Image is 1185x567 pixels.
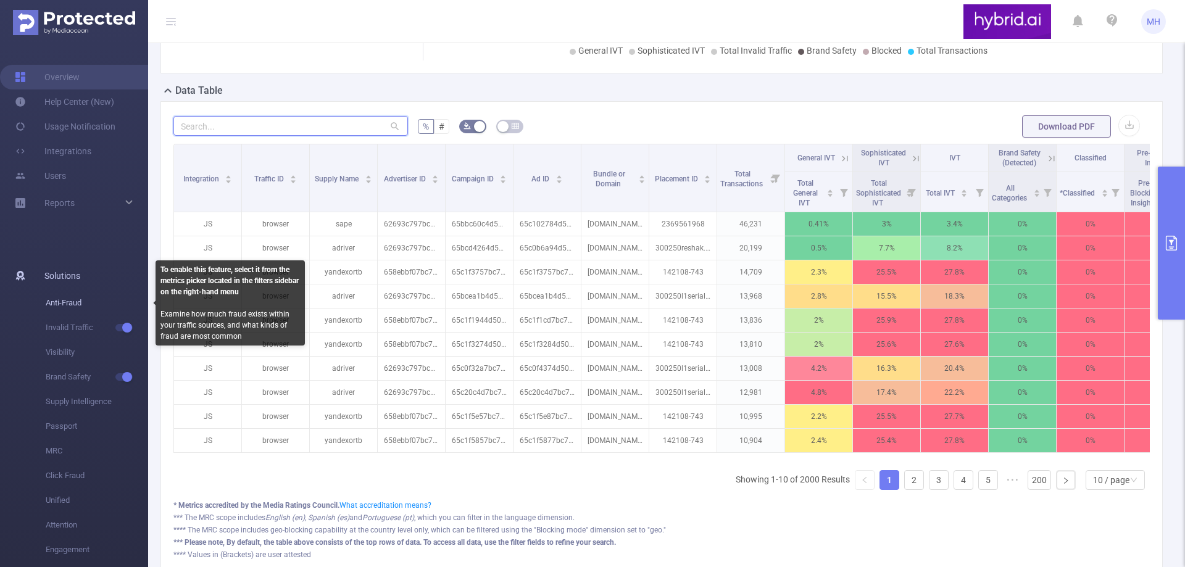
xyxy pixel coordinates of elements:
p: 62693c797bc72fd014c927e4 [378,236,445,260]
p: 0% [1057,357,1124,380]
p: yandexortb [310,405,377,428]
i: icon: caret-down [365,178,372,182]
span: Pre-Blocking Insights [1130,179,1159,207]
li: 5 [978,470,998,490]
p: JS [174,212,241,236]
i: icon: table [512,122,519,130]
p: 46,231 [717,212,784,236]
i: icon: caret-down [555,178,562,182]
span: Total IVT [926,189,957,197]
p: JS [174,405,241,428]
p: browser [242,212,309,236]
p: 65c1f5877bc72f94c81945ad [513,429,581,452]
p: 62693c797bc72fd014c927e4 [378,357,445,380]
div: 10 / page [1093,471,1129,489]
p: adriver [310,236,377,260]
p: 0% [989,357,1056,380]
span: Integration [183,175,221,183]
p: 65c1f3284d506ee1b4c07304 [513,333,581,356]
i: icon: right [1062,477,1070,484]
p: JS [174,429,241,452]
span: Anti-Fraud [46,291,148,315]
li: Showing 1-10 of 2000 Results [736,470,850,490]
li: 3 [929,470,949,490]
p: 0% [1057,405,1124,428]
p: yandexortb [310,308,377,332]
p: 2.8% [785,284,852,308]
i: icon: caret-up [500,173,507,177]
p: 658ebbf07bc72fd618482235 [378,429,445,452]
span: Brand Safety [807,46,857,56]
p: JS [174,236,241,260]
p: adriver [310,357,377,380]
p: 65c1f3274d506ee1b4c07302 [446,333,513,356]
p: 300250reshak.ru0 [649,236,717,260]
p: adriver [310,284,377,308]
p: 65bcea1b4d506eddfc75ad61 [446,284,513,308]
p: [DOMAIN_NAME] [581,357,649,380]
p: 2% [785,333,852,356]
span: Total Sophisticated IVT [856,179,901,207]
li: 1 [879,470,899,490]
i: icon: caret-up [827,188,834,191]
p: 142108-743 [649,333,717,356]
p: 10,995 [717,405,784,428]
input: Search... [173,116,408,136]
span: All Categories [992,184,1029,202]
a: 5 [979,471,997,489]
p: 15.5% [853,284,920,308]
span: Invalid Traffic [46,315,148,340]
p: 14,709 [717,260,784,284]
p: 2369561968 [649,212,717,236]
p: 16.3% [853,357,920,380]
p: 65bbc60c4d506eddfc744caa [446,212,513,236]
p: 0% [989,236,1056,260]
span: Sophisticated IVT [638,46,705,56]
p: 300250l1serial.ink0 [649,284,717,308]
h2: Data Table [175,83,223,98]
span: Blocked [871,46,902,56]
span: Campaign ID [452,175,496,183]
div: Sort [499,173,507,181]
i: icon: caret-down [225,178,232,182]
span: Engagement [46,537,148,562]
div: Sort [1101,188,1108,195]
i: icon: caret-up [639,173,646,177]
p: yandexortb [310,429,377,452]
p: 658ebbf07bc72fd618482235 [378,260,445,284]
p: 0% [1057,381,1124,404]
p: 2.3% [785,260,852,284]
p: 62693c797bc72fd014c927e4 [378,212,445,236]
p: 25.9% [853,308,920,332]
span: Attention [46,513,148,537]
li: 2 [904,470,924,490]
a: 4 [954,471,973,489]
p: 3% [853,212,920,236]
a: 3 [929,471,948,489]
span: Total General IVT [793,179,818,207]
i: icon: bg-colors [464,122,471,130]
p: 4.2% [785,357,852,380]
div: Sort [960,188,968,195]
p: JS [174,381,241,404]
i: icon: caret-up [704,173,711,177]
div: Sort [555,173,563,181]
i: icon: caret-up [1033,188,1040,191]
p: [DOMAIN_NAME] [581,308,649,332]
span: Sophisticated IVT [861,149,906,167]
p: 0% [1057,284,1124,308]
li: Next 5 Pages [1003,470,1023,490]
p: 300250l1serial.ink0 [649,357,717,380]
p: adriver [310,381,377,404]
p: 27.6% [921,333,988,356]
div: Sort [1033,188,1041,195]
p: 13,008 [717,357,784,380]
span: *Classified [1060,189,1097,197]
p: yandexortb [310,333,377,356]
p: 65c1f5857bc72f94c8194222 [446,429,513,452]
i: Filter menu [767,144,784,212]
li: 200 [1028,470,1051,490]
span: Pre-Blocking Insights [1137,149,1179,167]
p: 300250l1serial.ink0 [649,381,717,404]
p: 13,968 [717,284,784,308]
